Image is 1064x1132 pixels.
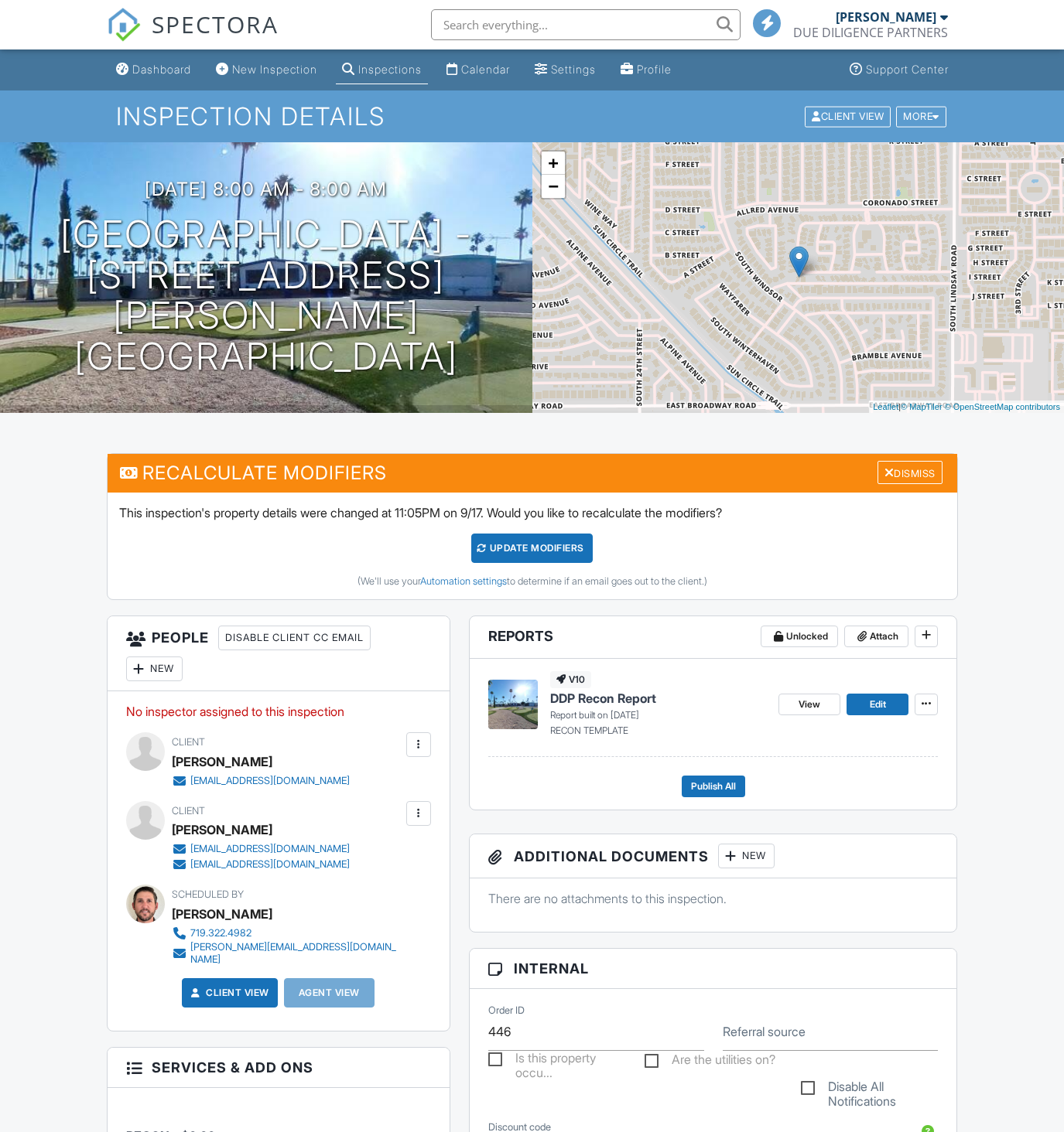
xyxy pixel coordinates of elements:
[945,402,1060,411] a: © OpenStreetMap contributors
[358,63,422,76] div: Inspections
[172,805,205,817] span: Client
[108,616,450,691] h3: People
[218,626,371,650] div: Disable Client CC Email
[110,56,197,84] a: Dashboard
[25,214,508,377] h1: [GEOGRAPHIC_DATA] - [STREET_ADDRESS][PERSON_NAME] [GEOGRAPHIC_DATA]
[172,750,272,773] div: [PERSON_NAME]
[108,454,957,492] h3: Recalculate Modifiers
[836,9,936,25] div: [PERSON_NAME]
[172,773,350,789] a: [EMAIL_ADDRESS][DOMAIN_NAME]
[878,461,943,485] div: Dismiss
[529,56,602,84] a: Settings
[187,985,269,1001] a: Client View
[190,941,402,966] div: [PERSON_NAME][EMAIL_ADDRESS][DOMAIN_NAME]
[645,1052,775,1072] label: Are the utilities on?
[461,63,510,76] div: Calendar
[471,534,593,563] div: UPDATE Modifiers
[172,888,244,900] span: Scheduled By
[637,63,672,76] div: Profile
[108,493,957,599] div: This inspection's property details were changed at 11:05PM on 9/17. Would you like to recalculate...
[172,941,402,966] a: [PERSON_NAME][EMAIL_ADDRESS][DOMAIN_NAME]
[803,110,895,121] a: Client View
[107,21,279,53] a: SPECTORA
[873,402,898,411] a: Leaflet
[132,63,191,76] div: Dashboard
[869,401,1064,414] div: |
[116,103,947,130] h1: Inspection Details
[843,56,955,84] a: Support Center
[801,1079,939,1099] label: Disable All Notifications
[866,63,949,76] div: Support Center
[488,890,939,907] p: There are no attachments to this inspection.
[793,25,948,40] div: DUE DILIGENCE PARTNERS
[108,1048,450,1088] h3: Services & Add ons
[172,841,350,857] a: [EMAIL_ADDRESS][DOMAIN_NAME]
[614,56,678,84] a: Profile
[718,844,775,868] div: New
[210,56,323,84] a: New Inspection
[119,575,946,588] div: (We'll use your to determine if an email goes out to the client.)
[126,656,183,681] div: New
[723,1023,806,1040] label: Referral source
[901,402,943,411] a: © MapTiler
[126,703,431,720] p: No inspector assigned to this inspection
[488,1051,626,1070] label: Is this property occupied?
[420,575,507,587] a: Automation settings
[172,736,205,748] span: Client
[152,8,279,40] span: SPECTORA
[488,1004,525,1018] label: Order ID
[172,857,350,872] a: [EMAIL_ADDRESS][DOMAIN_NAME]
[336,56,428,84] a: Inspections
[542,175,565,198] a: Zoom out
[440,56,516,84] a: Calendar
[896,106,946,127] div: More
[172,902,272,926] div: [PERSON_NAME]
[172,818,272,841] div: [PERSON_NAME]
[190,927,251,939] div: 719.322.4982
[470,834,957,878] h3: Additional Documents
[470,949,957,989] h3: Internal
[431,9,741,40] input: Search everything...
[190,775,350,787] div: [EMAIL_ADDRESS][DOMAIN_NAME]
[551,63,596,76] div: Settings
[805,106,891,127] div: Client View
[172,926,402,941] a: 719.322.4982
[107,8,141,42] img: The Best Home Inspection Software - Spectora
[232,63,317,76] div: New Inspection
[145,179,387,199] h3: [DATE] 8:00 am - 8:00 am
[190,843,350,855] div: [EMAIL_ADDRESS][DOMAIN_NAME]
[190,858,350,871] div: [EMAIL_ADDRESS][DOMAIN_NAME]
[542,152,565,175] a: Zoom in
